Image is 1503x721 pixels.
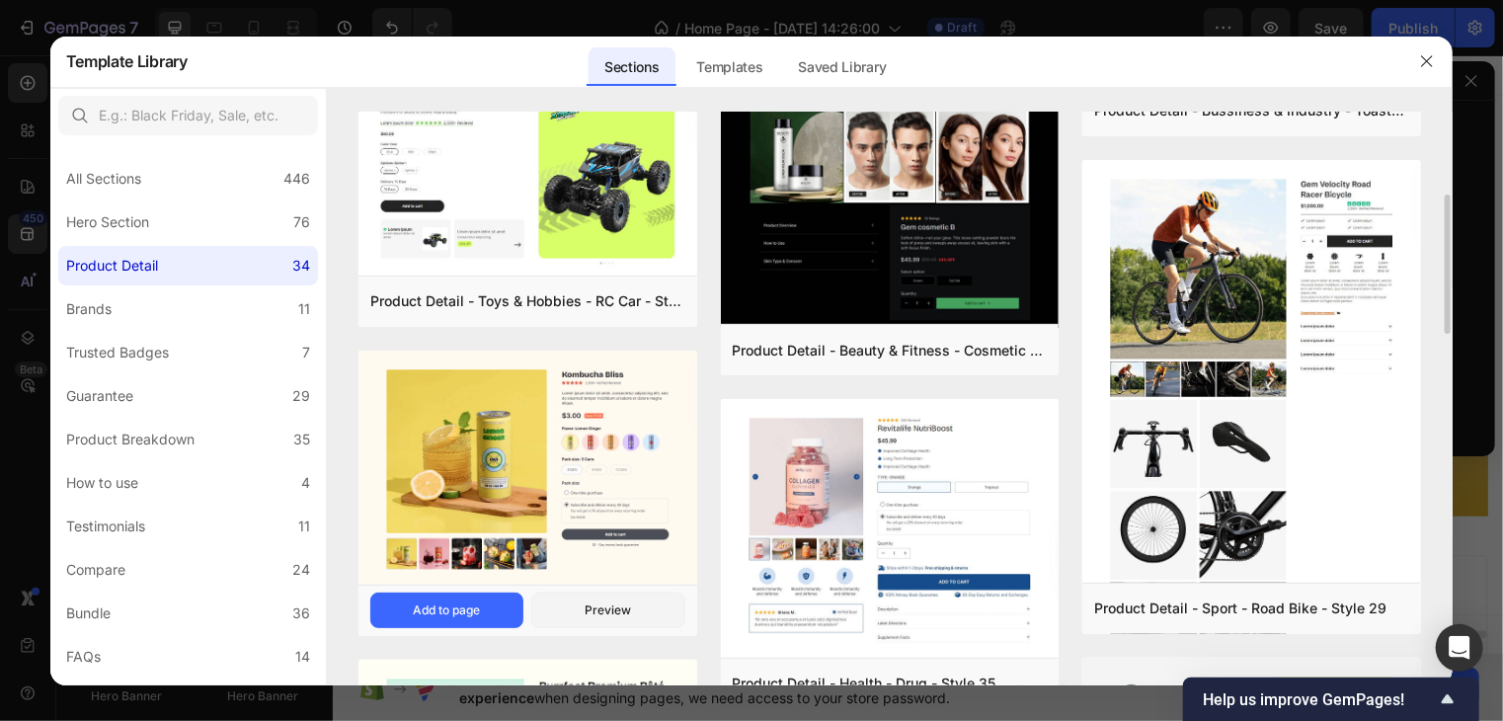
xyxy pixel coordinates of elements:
div: 7 [302,341,310,364]
div: Preview [585,601,631,619]
div: 11 [298,297,310,321]
div: Guarantee [66,384,133,408]
img: pd30.png [358,65,697,280]
button: Show survey - Help us improve GemPages! [1203,687,1460,711]
div: Product Detail - Toys & Hobbies - RC Car - Style 30 [370,289,685,313]
div: Brands [66,297,112,321]
img: pd39.png [358,351,697,589]
h2: Template Library [66,36,188,87]
div: Templates [680,47,778,87]
div: Trusted Badges [66,341,169,364]
div: Product Detail - Beauty & Fitness - Cosmetic - Style 17 [733,339,1048,362]
span: inspired by CRO experts [370,564,506,582]
div: Add blank section [679,539,800,560]
div: Testimonials [66,515,145,538]
div: Choose templates [380,539,500,560]
span: then drag & drop elements [665,564,812,582]
span: Help us improve GemPages! [1203,690,1436,709]
div: Product Detail - Health - Drug - Style 35 [733,672,996,695]
div: Product Breakdown [66,428,195,451]
button: Preview [531,593,684,628]
img: pr12.png [721,89,1060,328]
button: Dot [606,440,618,451]
button: Carousel Back Arrow [16,227,69,280]
div: Saved Library [783,47,903,87]
div: 36 [292,601,310,625]
div: Open Intercom Messenger [1436,624,1483,672]
div: Product Detail - Sport - Road Bike - Style 29 [1094,597,1386,620]
span: from URL or image [532,564,638,582]
img: pd29.png [1082,160,1421,691]
div: 446 [283,167,310,191]
button: Dot [587,440,598,451]
button: Dot [567,440,579,451]
div: Hero Section [66,210,149,234]
input: E.g.: Black Friday, Sale, etc. [58,96,318,135]
div: 11 [298,515,310,538]
div: 35 [293,428,310,451]
div: 34 [292,254,310,278]
div: All Sections [66,167,141,191]
div: FAQs [66,645,101,669]
span: Add section [546,496,640,517]
div: Bundle [66,601,111,625]
div: Generate layout [535,539,639,560]
div: Product Detail [66,254,158,278]
div: 14 [295,645,310,669]
div: 76 [293,210,310,234]
div: 4 [301,471,310,495]
button: Add to page [370,593,523,628]
div: 29 [292,384,310,408]
div: Sections [589,47,674,87]
div: 24 [292,558,310,582]
button: Carousel Next Arrow [1116,227,1169,280]
img: pd35-2.png [721,399,1060,662]
div: Compare [66,558,125,582]
div: How to use [66,471,138,495]
div: Add to page [413,601,480,619]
